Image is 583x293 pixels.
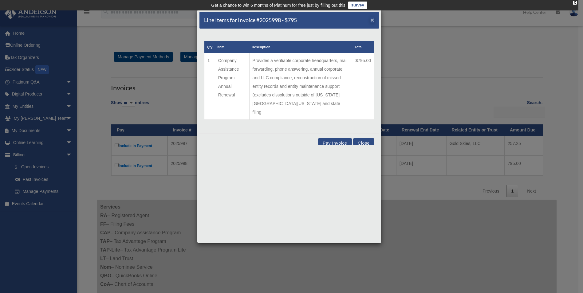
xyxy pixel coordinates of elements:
[573,1,577,5] div: close
[215,53,249,120] td: Company Assistance Program Annual Renewal
[370,16,374,23] span: ×
[204,53,215,120] td: 1
[318,138,352,145] button: Pay Invoice
[370,17,374,23] button: Close
[352,41,374,53] th: Total
[215,41,249,53] th: Item
[249,41,352,53] th: Description
[352,53,374,120] td: $795.00
[211,2,345,9] div: Get a chance to win 6 months of Platinum for free just by filling out this
[249,53,352,120] td: Provides a verifiable corporate headquarters, mail forwarding, phone answering, annual corporate ...
[204,16,297,24] h5: Line Items for Invoice #2025998 - $795
[204,41,215,53] th: Qty
[348,2,367,9] a: survey
[353,138,374,145] button: Close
